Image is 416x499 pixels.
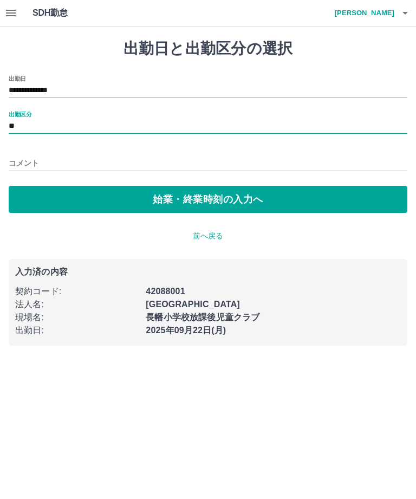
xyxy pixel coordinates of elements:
[9,110,31,118] label: 出勤区分
[146,313,259,322] b: 長幡小学校放課後児童クラブ
[146,287,185,296] b: 42088001
[15,285,139,298] p: 契約コード :
[9,40,407,58] h1: 出勤日と出勤区分の選択
[9,74,26,82] label: 出勤日
[15,268,401,276] p: 入力済の内容
[146,326,226,335] b: 2025年09月22日(月)
[15,311,139,324] p: 現場名 :
[15,298,139,311] p: 法人名 :
[146,300,240,309] b: [GEOGRAPHIC_DATA]
[9,186,407,213] button: 始業・終業時刻の入力へ
[9,230,407,242] p: 前へ戻る
[15,324,139,337] p: 出勤日 :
